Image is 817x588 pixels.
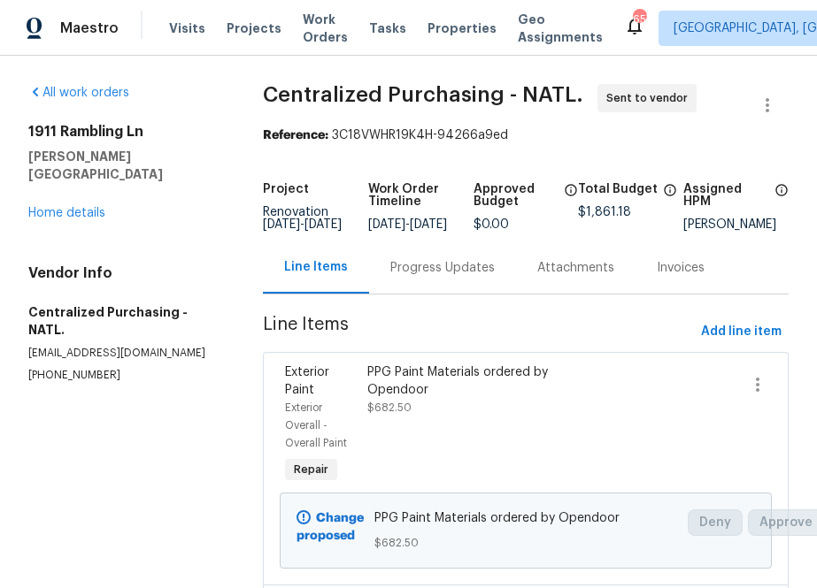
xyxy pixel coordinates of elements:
span: [DATE] [410,218,447,231]
span: Exterior Paint [285,366,329,396]
h2: 1911 Rambling Ln [28,123,220,141]
div: Attachments [537,259,614,277]
div: 657 [633,11,645,28]
span: Geo Assignments [518,11,603,46]
span: Sent to vendor [606,89,695,107]
span: Centralized Purchasing - NATL. [263,84,583,105]
span: Maestro [60,19,119,37]
h5: Total Budget [578,183,658,195]
div: [PERSON_NAME] [683,218,789,231]
span: $682.50 [374,534,676,552]
h5: Project [263,183,309,195]
div: Line Items [284,258,348,276]
div: Invoices [657,259,705,277]
a: Home details [28,207,105,219]
h5: [PERSON_NAME][GEOGRAPHIC_DATA] [28,148,220,183]
b: Change proposed [297,512,364,542]
button: Deny [688,509,743,536]
h5: Work Order Timeline [368,183,474,208]
h5: Approved Budget [474,183,559,208]
a: All work orders [28,87,129,99]
span: PPG Paint Materials ordered by Opendoor [374,509,676,527]
span: $1,861.18 [578,206,631,218]
p: [PHONE_NUMBER] [28,368,220,383]
span: Work Orders [303,11,348,46]
h5: Centralized Purchasing - NATL. [28,303,220,339]
div: 3C18VWHR19K4H-94266a9ed [263,126,789,144]
span: The total cost of line items that have been approved by both Opendoor and the Trade Partner. This... [564,183,578,218]
span: - [368,218,447,231]
b: Reference: [263,129,328,141]
span: [DATE] [263,218,300,231]
span: Renovation [263,206,342,231]
span: Tasks [369,22,406,34]
span: Projects [227,19,281,37]
span: - [263,218,342,231]
span: The hpm assigned to this work order. [775,183,789,218]
span: [DATE] [304,218,342,231]
h4: Vendor Info [28,264,220,282]
span: Visits [169,19,205,37]
div: Progress Updates [390,259,495,277]
h5: Assigned HPM [683,183,769,208]
span: Line Items [263,316,694,348]
span: [DATE] [368,218,405,231]
span: Repair [287,461,335,478]
div: PPG Paint Materials ordered by Opendoor [367,363,562,399]
span: Properties [428,19,497,37]
span: Add line item [701,321,782,343]
button: Add line item [694,316,789,348]
span: Exterior Overall - Overall Paint [285,402,347,448]
span: The total cost of line items that have been proposed by Opendoor. This sum includes line items th... [663,183,677,206]
p: [EMAIL_ADDRESS][DOMAIN_NAME] [28,346,220,361]
span: $682.50 [367,402,412,413]
span: $0.00 [474,218,509,231]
